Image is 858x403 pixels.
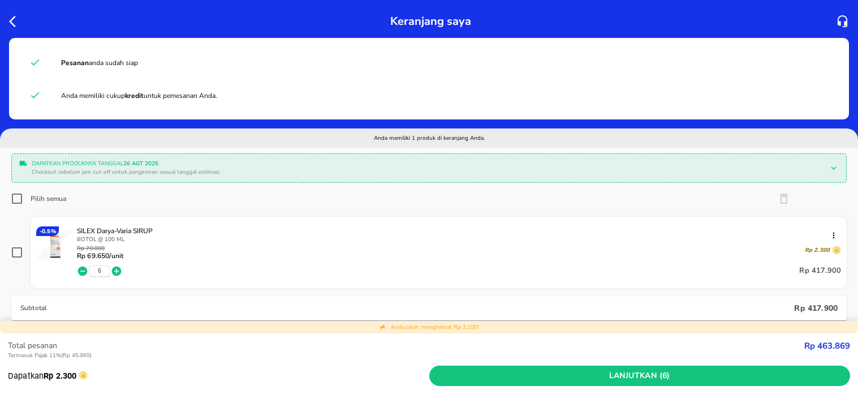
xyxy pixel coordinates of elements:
strong: Rp 2.300 [44,371,76,381]
p: Total pesanan [8,340,804,351]
p: Dapatkan [8,370,429,382]
div: Pilih semua [31,194,66,203]
img: SILEX Darya-Varia SIRUP [36,226,74,264]
button: Lanjutkan (6) [429,366,851,387]
button: 6 [98,267,101,275]
strong: kredit [125,91,144,100]
p: Subtotal [20,303,794,312]
p: Dapatkan produknya tanggal [32,160,822,168]
span: Anda memiliki cukup untuk pemesanan Anda. [61,91,217,100]
p: Keranjang saya [390,11,471,31]
p: Termasuk Pajak 11% ( Rp 45.969 ) [8,351,804,360]
span: Lanjutkan (6) [434,369,846,383]
p: Rp 417.900 [799,264,841,278]
strong: Rp 463.869 [804,340,850,351]
b: 26 Agt 2025 [123,160,158,168]
span: anda sudah siap [61,58,138,67]
p: SILEX Darya-Varia SIRUP [77,226,832,235]
div: Dapatkan produknya tanggal26 Agt 2025Checkout sebelum jam cut-off untuk pengiriman sesuai tanggal... [15,157,843,179]
p: Rp 417.900 [794,303,838,314]
p: Rp 70.000 [77,246,123,252]
p: Rp 2.300 [805,246,830,254]
p: BOTOL @ 100 ML [77,235,841,243]
p: Rp 69.650 /unit [77,252,123,260]
p: Checkout sebelum jam cut-off untuk pengiriman sesuai tanggal estimasi [32,168,822,177]
img: total discount [380,324,386,331]
div: - 0.5 % [36,226,59,236]
strong: Pesanan [61,58,89,67]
